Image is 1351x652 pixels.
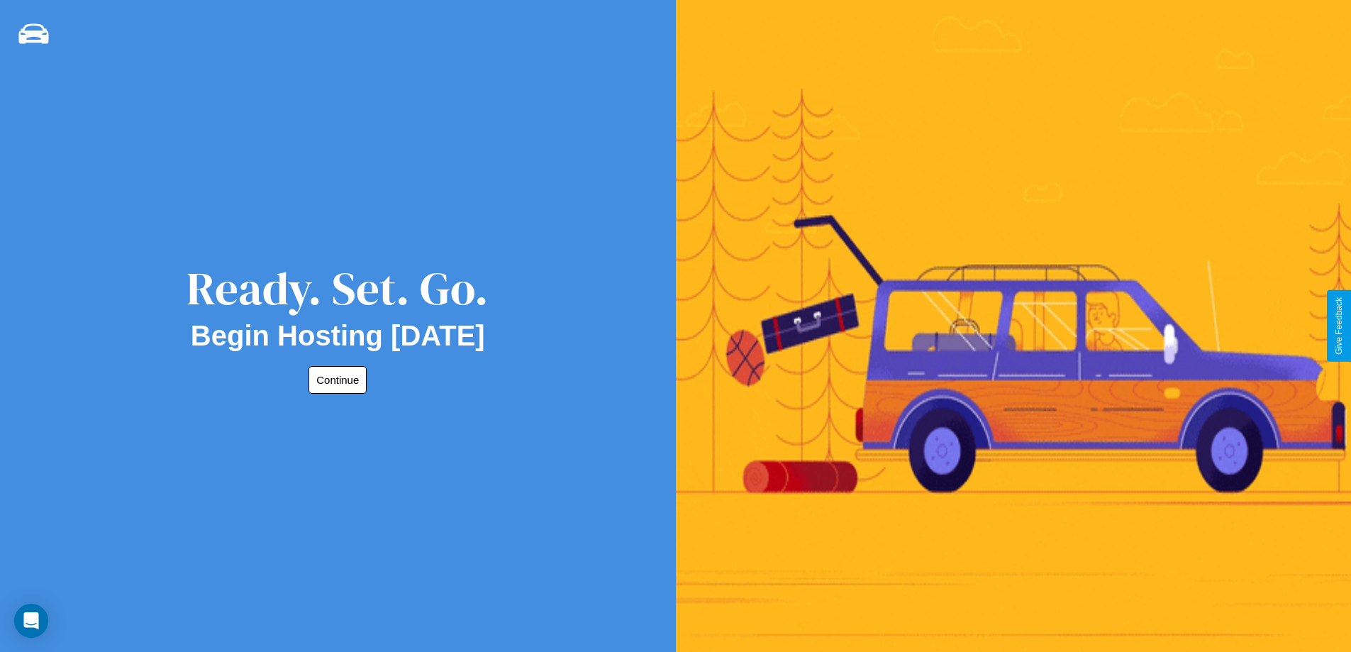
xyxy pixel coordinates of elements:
[14,604,48,638] div: Open Intercom Messenger
[187,257,489,320] div: Ready. Set. Go.
[1334,297,1344,355] div: Give Feedback
[191,320,485,352] h2: Begin Hosting [DATE]
[308,366,367,394] button: Continue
